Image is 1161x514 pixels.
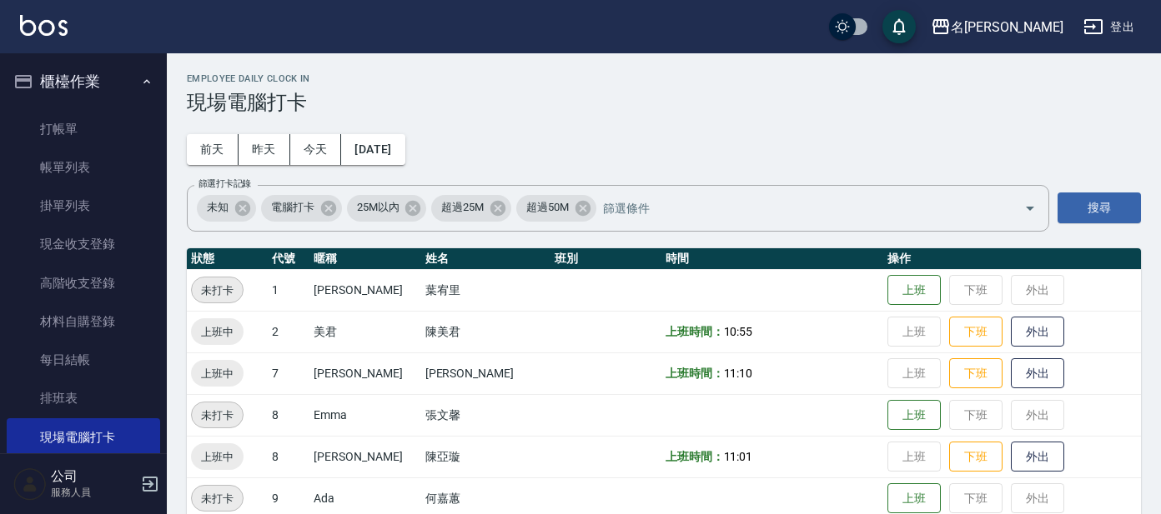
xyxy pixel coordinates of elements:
a: 帳單列表 [7,148,160,187]
a: 掛單列表 [7,187,160,225]
a: 高階收支登錄 [7,264,160,302]
th: 時間 [661,248,883,270]
td: 陳美君 [421,311,550,352]
td: 1 [268,269,309,311]
span: 上班中 [191,448,244,466]
button: 下班 [949,317,1003,347]
h5: 公司 [51,468,136,485]
h3: 現場電腦打卡 [187,91,1141,114]
td: 8 [268,436,309,477]
span: 未打卡 [192,407,243,424]
button: 前天 [187,134,239,165]
a: 每日結帳 [7,341,160,379]
div: 25M以內 [347,195,427,222]
td: [PERSON_NAME] [309,269,420,311]
button: 登出 [1077,12,1141,42]
span: 25M以內 [347,199,410,216]
th: 代號 [268,248,309,270]
button: 櫃檯作業 [7,60,160,103]
button: Open [1017,195,1043,222]
a: 現金收支登錄 [7,225,160,263]
input: 篩選條件 [599,193,995,222]
td: [PERSON_NAME] [309,352,420,394]
th: 操作 [883,248,1141,270]
button: 外出 [1011,442,1064,472]
button: 下班 [949,442,1003,472]
td: 美君 [309,311,420,352]
span: 未知 [197,199,239,216]
span: 超過25M [431,199,494,216]
button: 外出 [1011,317,1064,347]
span: 超過50M [516,199,579,216]
div: 超過50M [516,195,596,222]
button: 搜尋 [1058,192,1141,223]
a: 材料自購登錄 [7,302,160,341]
b: 上班時間： [666,450,724,463]
a: 打帳單 [7,110,160,148]
span: 10:55 [724,325,753,338]
button: 外出 [1011,358,1064,389]
td: Emma [309,394,420,436]
button: 昨天 [239,134,290,165]
div: 名[PERSON_NAME] [951,17,1063,37]
div: 電腦打卡 [261,195,342,222]
span: 電腦打卡 [261,199,324,216]
td: 張文馨 [421,394,550,436]
th: 暱稱 [309,248,420,270]
td: 7 [268,352,309,394]
button: 名[PERSON_NAME] [924,10,1070,44]
th: 班別 [550,248,661,270]
b: 上班時間： [666,325,724,338]
button: 上班 [887,483,941,514]
b: 上班時間： [666,367,724,380]
h2: Employee Daily Clock In [187,73,1141,84]
th: 狀態 [187,248,268,270]
button: 今天 [290,134,342,165]
td: 葉宥里 [421,269,550,311]
button: save [882,10,916,43]
img: Person [13,467,47,501]
span: 上班中 [191,323,244,341]
td: 8 [268,394,309,436]
td: 2 [268,311,309,352]
td: [PERSON_NAME] [421,352,550,394]
button: 上班 [887,275,941,306]
th: 姓名 [421,248,550,270]
label: 篩選打卡記錄 [199,177,251,190]
span: 未打卡 [192,282,243,299]
span: 11:10 [724,367,753,380]
td: 陳亞璇 [421,436,550,477]
a: 排班表 [7,379,160,417]
span: 11:01 [724,450,753,463]
p: 服務人員 [51,485,136,500]
div: 超過25M [431,195,511,222]
span: 上班中 [191,365,244,382]
div: 未知 [197,195,256,222]
img: Logo [20,15,68,36]
td: [PERSON_NAME] [309,436,420,477]
button: [DATE] [341,134,405,165]
span: 未打卡 [192,490,243,507]
button: 下班 [949,358,1003,389]
button: 上班 [887,400,941,431]
a: 現場電腦打卡 [7,418,160,457]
